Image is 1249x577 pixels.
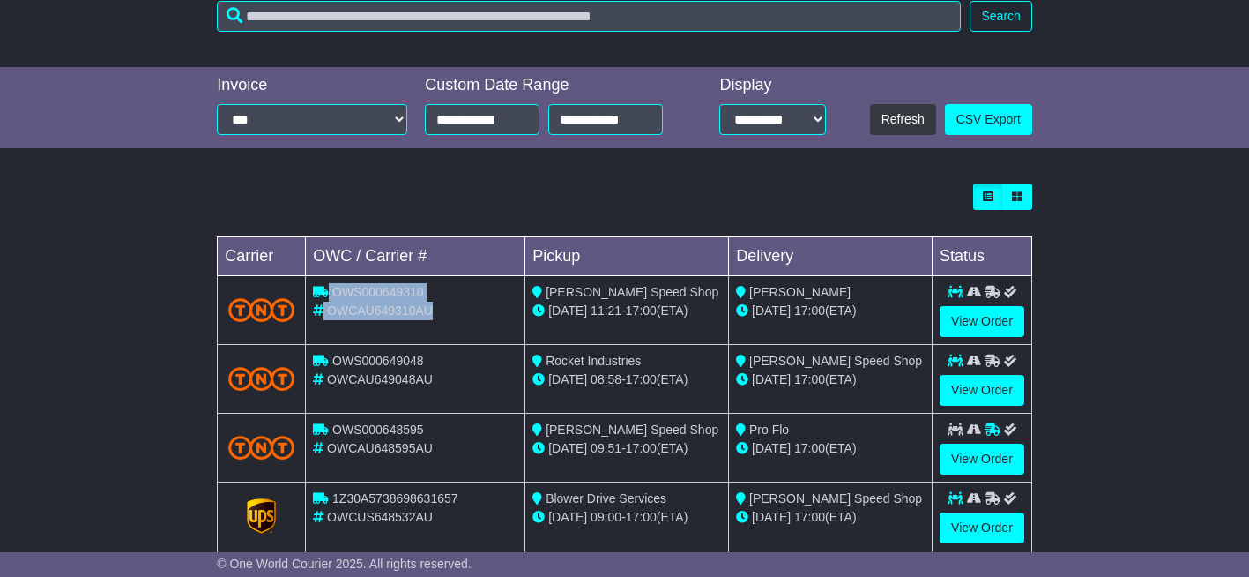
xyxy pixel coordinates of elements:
[794,510,825,524] span: 17:00
[532,508,721,527] div: - (ETA)
[940,444,1024,475] a: View Order
[626,441,657,455] span: 17:00
[327,441,433,455] span: OWCAU648595AU
[217,76,407,95] div: Invoice
[794,303,825,318] span: 17:00
[247,498,277,534] img: GetCarrierServiceLogo
[532,302,721,320] div: - (ETA)
[228,436,294,460] img: TNT_Domestic.png
[736,302,925,320] div: (ETA)
[532,439,721,458] div: - (ETA)
[626,372,657,386] span: 17:00
[217,557,472,571] span: © One World Courier 2025. All rights reserved.
[548,303,587,318] span: [DATE]
[626,510,657,524] span: 17:00
[228,367,294,391] img: TNT_Domestic.png
[546,491,666,506] span: Blower Drive Services
[546,423,718,437] span: [PERSON_NAME] Speed Shop
[749,423,789,437] span: Pro Flo
[591,510,621,524] span: 09:00
[591,441,621,455] span: 09:51
[749,285,851,299] span: [PERSON_NAME]
[525,236,729,275] td: Pickup
[332,354,424,368] span: OWS000649048
[736,371,925,389] div: (ETA)
[332,423,424,437] span: OWS000648595
[794,441,825,455] span: 17:00
[719,76,826,95] div: Display
[306,236,525,275] td: OWC / Carrier #
[332,491,457,506] span: 1Z30A5738698631657
[940,306,1024,337] a: View Order
[940,513,1024,543] a: View Order
[870,104,936,135] button: Refresh
[228,298,294,322] img: TNT_Domestic.png
[626,303,657,318] span: 17:00
[794,372,825,386] span: 17:00
[218,236,306,275] td: Carrier
[933,236,1032,275] td: Status
[736,508,925,527] div: (ETA)
[327,372,433,386] span: OWCAU649048AU
[546,354,641,368] span: Rocket Industries
[548,510,587,524] span: [DATE]
[548,372,587,386] span: [DATE]
[327,510,433,524] span: OWCUS648532AU
[749,491,922,506] span: [PERSON_NAME] Speed Shop
[749,354,922,368] span: [PERSON_NAME] Speed Shop
[591,372,621,386] span: 08:58
[546,285,718,299] span: [PERSON_NAME] Speed Shop
[532,371,721,389] div: - (ETA)
[729,236,933,275] td: Delivery
[752,303,791,318] span: [DATE]
[327,303,433,318] span: OWCAU649310AU
[752,372,791,386] span: [DATE]
[591,303,621,318] span: 11:21
[970,1,1031,32] button: Search
[736,439,925,458] div: (ETA)
[332,285,424,299] span: OWS000649310
[548,441,587,455] span: [DATE]
[945,104,1032,135] a: CSV Export
[752,510,791,524] span: [DATE]
[940,375,1024,406] a: View Order
[752,441,791,455] span: [DATE]
[425,76,685,95] div: Custom Date Range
